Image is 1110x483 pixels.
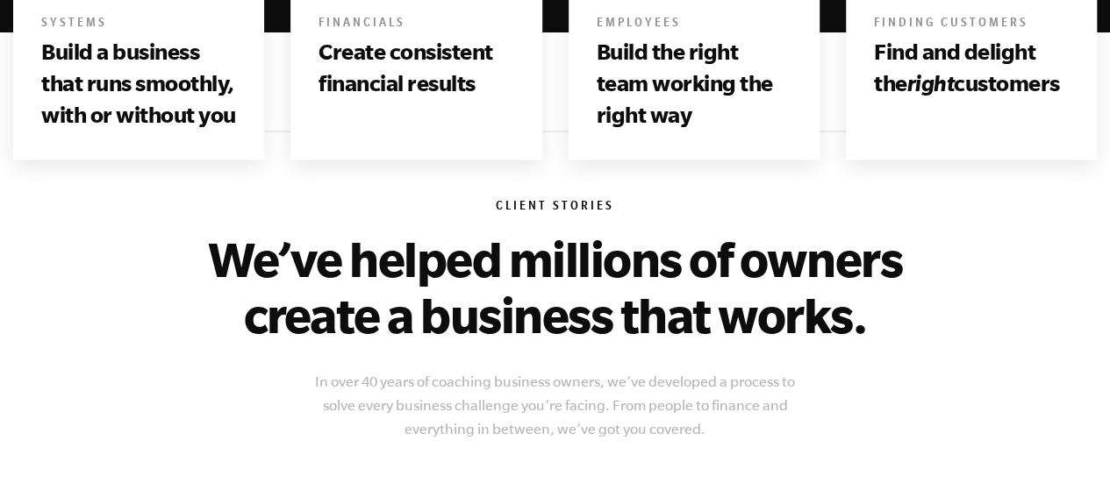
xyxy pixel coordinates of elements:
h3: Create consistent financial results [319,36,513,100]
h2: We’ve helped millions of owners create a business that works. [182,231,929,343]
h3: Build the right team working the right way [597,36,791,131]
i: right [906,70,954,96]
h3: Find and delight the customers [874,36,1069,100]
h6: Finding Customers [874,16,1069,33]
h6: Financials [319,16,513,33]
h6: Employees [597,16,791,33]
iframe: Chat Widget [1022,399,1110,483]
p: In over 40 years of coaching business owners, we’ve developed a process to solve every business c... [301,369,810,440]
h6: Systems [41,16,236,33]
h3: Build a business that runs smoothly, with or without you [41,36,236,131]
h6: Client Stories [22,199,1089,217]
